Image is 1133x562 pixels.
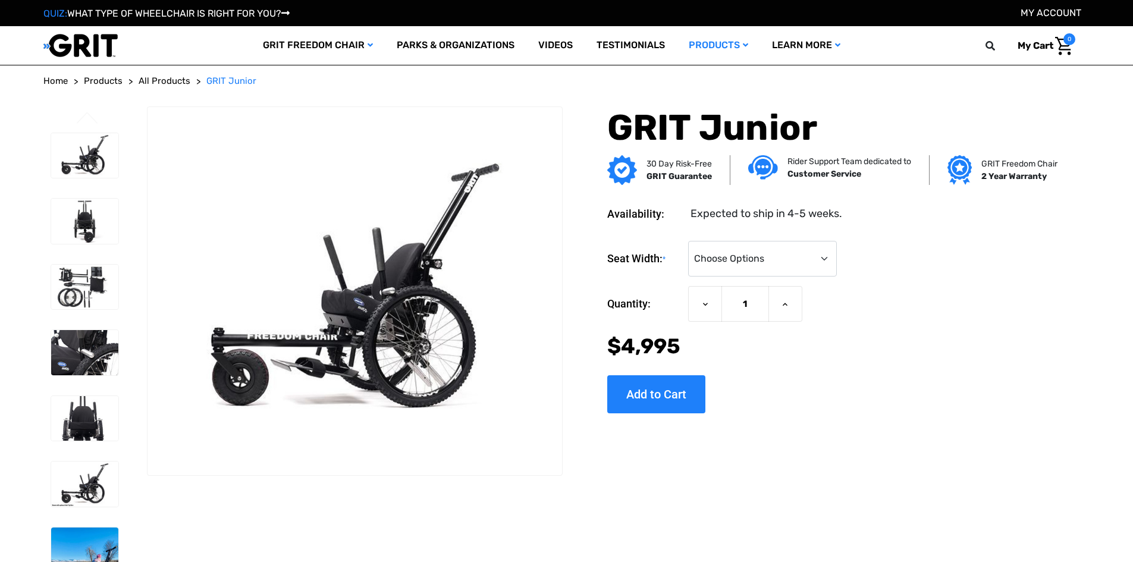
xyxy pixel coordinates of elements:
a: GRIT Freedom Chair [251,26,385,65]
img: GRIT Junior: GRIT Freedom Chair all terrain wheelchair engineered specifically for kids [51,133,118,178]
img: Customer service [748,155,778,180]
span: My Cart [1018,40,1053,51]
dd: Expected to ship in 4-5 weeks. [691,206,842,222]
strong: Customer Service [787,169,861,179]
span: 0 [1063,33,1075,45]
span: QUIZ: [43,8,67,19]
p: GRIT Freedom Chair [981,158,1057,170]
button: Go to slide 3 of 3 [75,112,100,126]
img: GRIT All-Terrain Wheelchair and Mobility Equipment [43,33,118,58]
a: QUIZ:WHAT TYPE OF WHEELCHAIR IS RIGHT FOR YOU? [43,8,290,19]
nav: Breadcrumb [43,74,1090,88]
strong: 2 Year Warranty [981,171,1047,181]
img: GRIT Junior: front view of kid-sized model of GRIT Freedom Chair all terrain wheelchair [51,199,118,244]
dt: Availability: [607,206,682,222]
img: GRIT Junior: disassembled child-specific GRIT Freedom Chair model with seatback, push handles, fo... [51,265,118,310]
a: GRIT Junior [206,74,256,88]
span: $4,995 [607,334,680,359]
h1: GRIT Junior [607,106,1053,149]
img: GRIT Junior: GRIT Freedom Chair all terrain wheelchair engineered specifically for kids shown wit... [51,461,118,507]
img: Grit freedom [947,155,972,185]
input: Search [991,33,1009,58]
a: Testimonials [585,26,677,65]
input: Add to Cart [607,375,705,413]
img: GRIT Junior: GRIT Freedom Chair all terrain wheelchair engineered specifically for kids [147,153,561,429]
a: Videos [526,26,585,65]
img: GRIT Junior: close up front view of pediatric GRIT wheelchair with Invacare Matrx seat, levers, m... [51,396,118,441]
a: Learn More [760,26,852,65]
span: GRIT Junior [206,76,256,86]
a: All Products [139,74,190,88]
strong: GRIT Guarantee [646,171,712,181]
p: 30 Day Risk-Free [646,158,712,170]
label: Quantity: [607,286,682,322]
span: Home [43,76,68,86]
a: Home [43,74,68,88]
img: Cart [1055,37,1072,55]
img: GRIT Guarantee [607,155,637,185]
a: Cart with 0 items [1009,33,1075,58]
span: Products [84,76,123,86]
label: Seat Width: [607,241,682,277]
a: Products [677,26,760,65]
img: GRIT Junior: close up of child-sized GRIT wheelchair with Invacare Matrx seat, levers, and wheels [51,330,118,375]
span: All Products [139,76,190,86]
p: Rider Support Team dedicated to [787,155,911,168]
a: Parks & Organizations [385,26,526,65]
a: Products [84,74,123,88]
a: Account [1021,7,1081,18]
